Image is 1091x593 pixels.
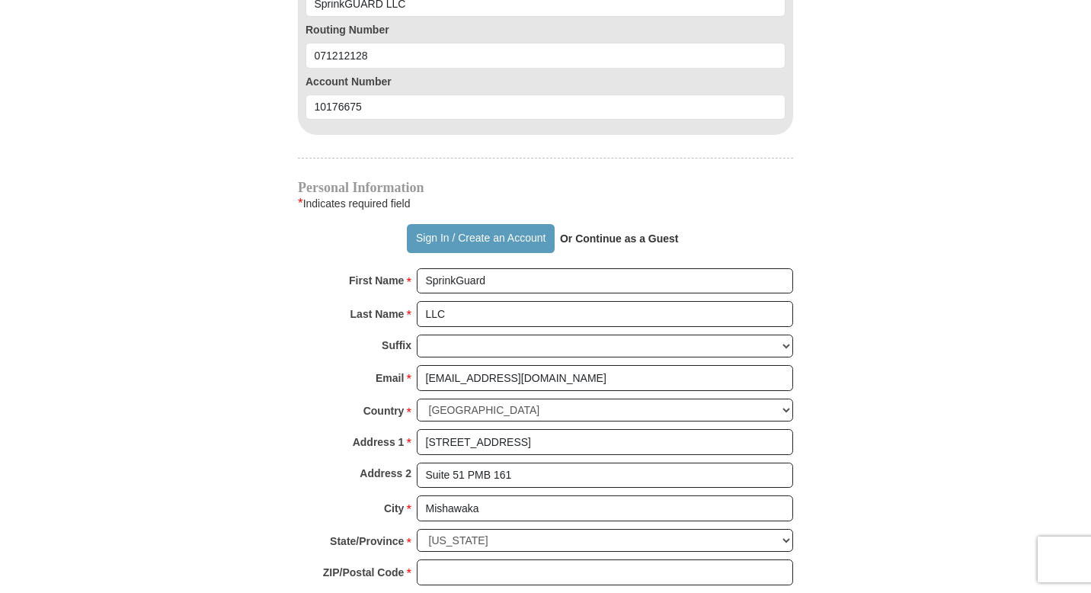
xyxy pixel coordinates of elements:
[560,232,679,245] strong: Or Continue as a Guest
[298,181,793,194] h4: Personal Information
[298,194,793,213] div: Indicates required field
[360,463,411,484] strong: Address 2
[349,270,404,291] strong: First Name
[306,22,785,37] label: Routing Number
[306,74,785,89] label: Account Number
[376,367,404,389] strong: Email
[382,335,411,356] strong: Suffix
[350,303,405,325] strong: Last Name
[407,224,554,253] button: Sign In / Create an Account
[384,498,404,519] strong: City
[323,562,405,583] strong: ZIP/Postal Code
[353,431,405,453] strong: Address 1
[330,530,404,552] strong: State/Province
[363,400,405,422] strong: Country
